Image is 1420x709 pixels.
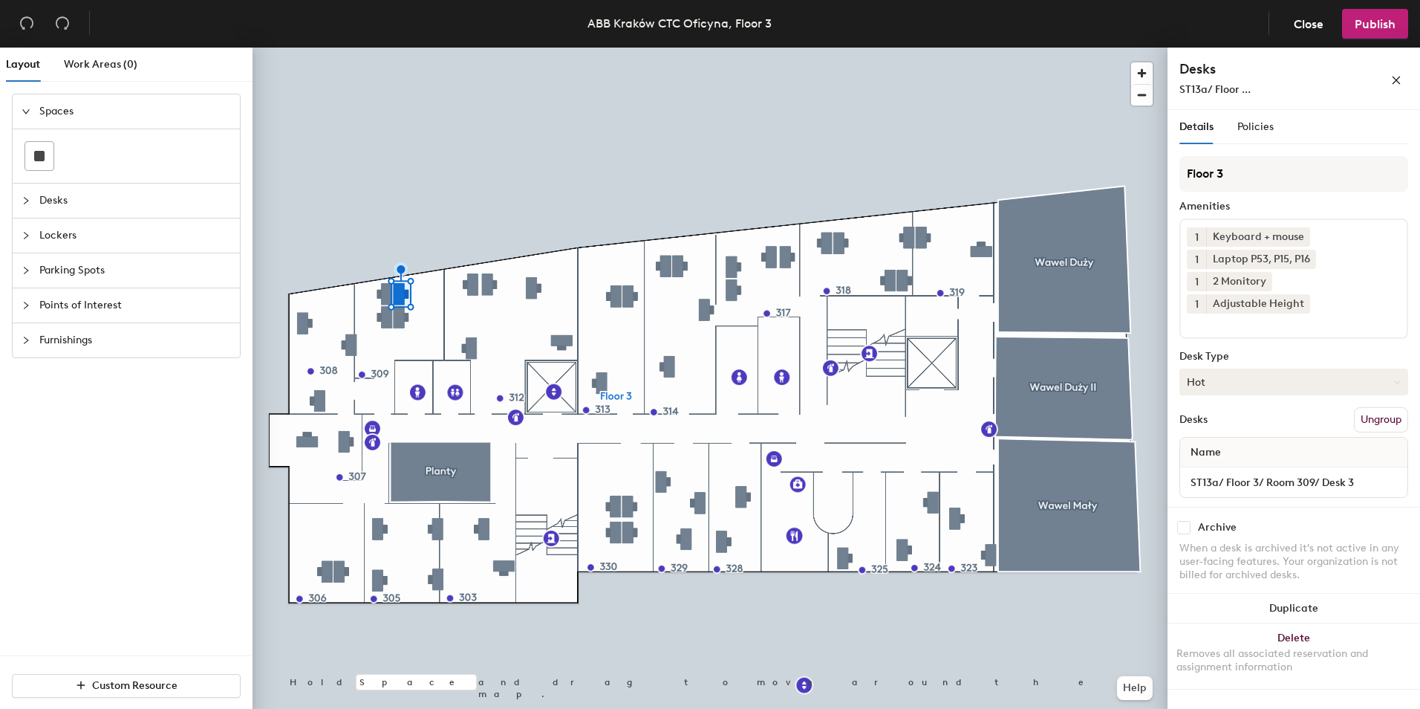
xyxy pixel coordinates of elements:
[22,107,30,116] span: expanded
[1294,17,1323,31] span: Close
[12,674,241,698] button: Custom Resource
[1195,297,1199,312] span: 1
[1281,9,1336,39] button: Close
[39,218,231,253] span: Lockers
[1183,472,1404,493] input: Unnamed desk
[1179,120,1214,133] span: Details
[19,16,34,30] span: undo
[1179,369,1408,395] button: Hot
[22,196,30,205] span: collapsed
[1183,439,1228,466] span: Name
[1206,227,1310,247] div: Keyboard + mouse
[1187,227,1206,247] button: 1
[587,14,772,33] div: ABB Kraków CTC Oficyna, Floor 3
[39,94,231,129] span: Spaces
[22,231,30,240] span: collapsed
[1179,201,1408,213] div: Amenities
[1237,120,1274,133] span: Policies
[39,288,231,323] span: Points of Interest
[22,301,30,310] span: collapsed
[1195,230,1199,245] span: 1
[6,58,40,71] span: Layout
[1167,624,1420,689] button: DeleteRemoves all associated reservation and assignment information
[1179,59,1343,79] h4: Desks
[64,58,137,71] span: Work Areas (0)
[1179,351,1408,363] div: Desk Type
[1391,75,1401,85] span: close
[1167,594,1420,624] button: Duplicate
[1195,274,1199,290] span: 1
[22,266,30,275] span: collapsed
[1179,83,1251,96] span: ST13a/ Floor ...
[1187,272,1206,291] button: 1
[1206,250,1316,269] div: Laptop P53, P15, P16
[1206,294,1310,314] div: Adjustable Height
[92,679,177,692] span: Custom Resource
[1179,542,1408,582] div: When a desk is archived it's not active in any user-facing features. Your organization is not bil...
[39,184,231,218] span: Desks
[1187,294,1206,314] button: 1
[39,253,231,288] span: Parking Spots
[1354,407,1408,433] button: Ungroup
[1187,250,1206,269] button: 1
[39,323,231,357] span: Furnishings
[48,9,77,39] button: Redo (⌘ + ⇧ + Z)
[1206,272,1272,291] div: 2 Monitory
[22,336,30,345] span: collapsed
[1195,252,1199,268] span: 1
[1179,414,1208,426] div: Desks
[1355,17,1395,31] span: Publish
[1342,9,1408,39] button: Publish
[1176,647,1411,674] div: Removes all associated reservation and assignment information
[12,9,42,39] button: Undo (⌘ + Z)
[1198,522,1237,534] div: Archive
[1117,676,1153,700] button: Help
